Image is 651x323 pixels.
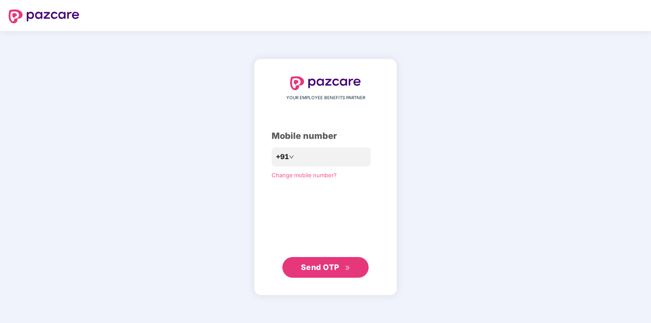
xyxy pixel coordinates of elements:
[290,76,361,90] img: logo
[272,129,379,143] div: Mobile number
[289,154,294,160] span: down
[301,263,339,272] span: Send OTP
[282,257,369,278] button: Send OTPdouble-right
[9,9,79,23] img: logo
[272,172,337,179] a: Change mobile number?
[345,265,351,271] span: double-right
[276,151,289,162] span: +91
[286,94,365,101] span: YOUR EMPLOYEE BENEFITS PARTNER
